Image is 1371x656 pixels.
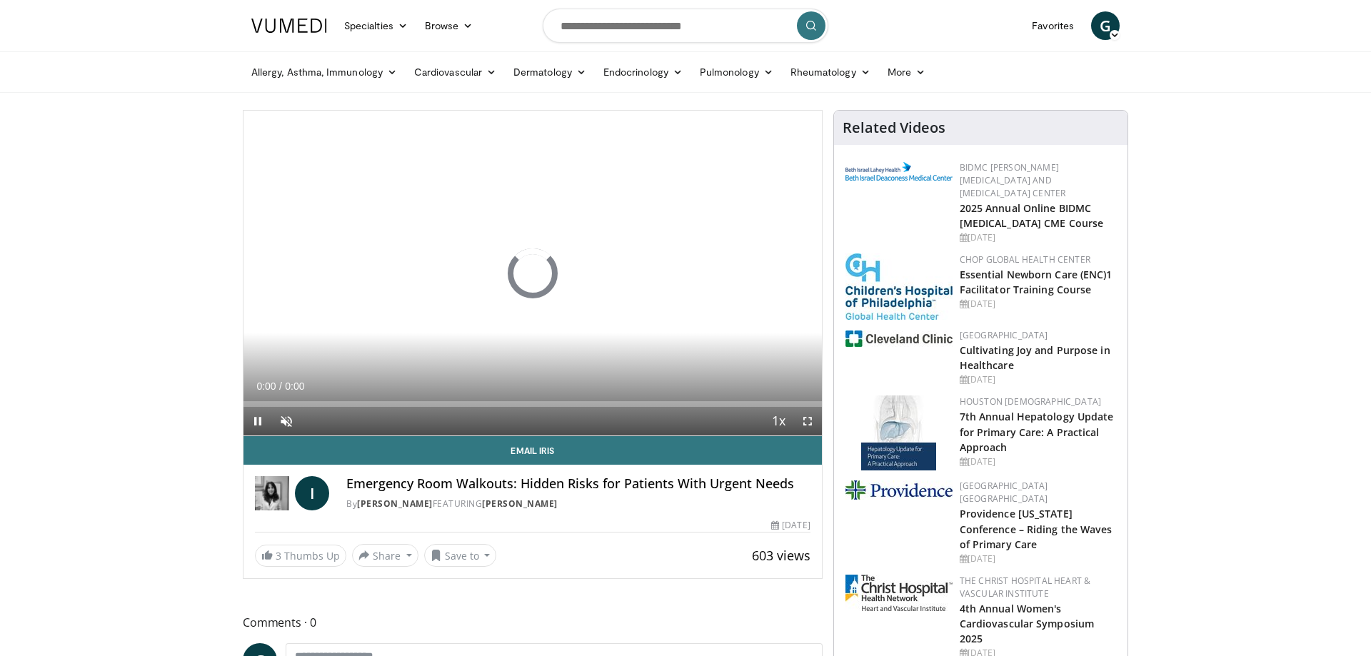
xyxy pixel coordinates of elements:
div: [DATE] [960,373,1116,386]
a: Rheumatology [782,58,879,86]
a: Providence [US_STATE] Conference – Riding the Waves of Primary Care [960,507,1113,550]
a: Essential Newborn Care (ENC)1 Facilitator Training Course [960,268,1113,296]
div: By FEATURING [346,498,810,510]
span: 0:00 [256,380,276,392]
a: CHOP Global Health Center [960,253,1090,266]
img: c96b19ec-a48b-46a9-9095-935f19585444.png.150x105_q85_autocrop_double_scale_upscale_version-0.2.png [845,162,953,181]
button: Share [352,544,418,567]
video-js: Video Player [243,111,822,436]
a: Endocrinology [595,58,691,86]
img: 8fbf8b72-0f77-40e1-90f4-9648163fd298.jpg.150x105_q85_autocrop_double_scale_upscale_version-0.2.jpg [845,253,953,320]
input: Search topics, interventions [543,9,828,43]
a: Browse [416,11,482,40]
img: VuMedi Logo [251,19,327,33]
div: Progress Bar [243,401,822,407]
a: Pulmonology [691,58,782,86]
a: 4th Annual Women's Cardiovascular Symposium 2025 [960,602,1094,645]
a: Allergy, Asthma, Immunology [243,58,406,86]
div: [DATE] [960,298,1116,311]
button: Unmute [272,407,301,435]
div: [DATE] [771,519,810,532]
img: 1ef99228-8384-4f7a-af87-49a18d542794.png.150x105_q85_autocrop_double_scale_upscale_version-0.2.jpg [845,330,953,347]
span: 0:00 [285,380,304,392]
div: [DATE] [960,552,1116,565]
a: [GEOGRAPHIC_DATA] [GEOGRAPHIC_DATA] [960,480,1048,505]
a: [GEOGRAPHIC_DATA] [960,329,1048,341]
a: Specialties [336,11,416,40]
span: Comments 0 [243,613,823,632]
img: 83b65fa9-3c25-403e-891e-c43026028dd2.jpg.150x105_q85_autocrop_double_scale_upscale_version-0.2.jpg [861,395,936,470]
a: I [295,476,329,510]
h4: Emergency Room Walkouts: Hidden Risks for Patients With Urgent Needs [346,476,810,492]
h4: Related Videos [843,119,945,136]
a: More [879,58,934,86]
a: The Christ Hospital Heart & Vascular Institute [960,575,1091,600]
a: G [1091,11,1120,40]
a: 3 Thumbs Up [255,545,346,567]
button: Pause [243,407,272,435]
button: Save to [424,544,497,567]
a: Cultivating Joy and Purpose in Healthcare [960,343,1110,372]
span: 3 [276,549,281,562]
a: Cardiovascular [406,58,505,86]
img: 32b1860c-ff7d-4915-9d2b-64ca529f373e.jpg.150x105_q85_autocrop_double_scale_upscale_version-0.2.jpg [845,575,953,611]
a: BIDMC [PERSON_NAME][MEDICAL_DATA] and [MEDICAL_DATA] Center [960,161,1066,199]
a: 7th Annual Hepatology Update for Primary Care: A Practical Approach [960,410,1114,453]
a: Houston [DEMOGRAPHIC_DATA] [960,395,1101,408]
button: Playback Rate [765,407,793,435]
img: Dr. Iris Gorfinkel [255,476,289,510]
div: [DATE] [960,455,1116,468]
a: Email Iris [243,436,822,465]
button: Fullscreen [793,407,822,435]
span: 603 views [752,547,810,564]
span: / [279,380,282,392]
img: 9aead070-c8c9-47a8-a231-d8565ac8732e.png.150x105_q85_autocrop_double_scale_upscale_version-0.2.jpg [845,480,953,500]
a: [PERSON_NAME] [357,498,433,510]
div: [DATE] [960,231,1116,244]
a: Favorites [1023,11,1083,40]
a: [PERSON_NAME] [482,498,558,510]
a: Dermatology [505,58,595,86]
a: 2025 Annual Online BIDMC [MEDICAL_DATA] CME Course [960,201,1104,230]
